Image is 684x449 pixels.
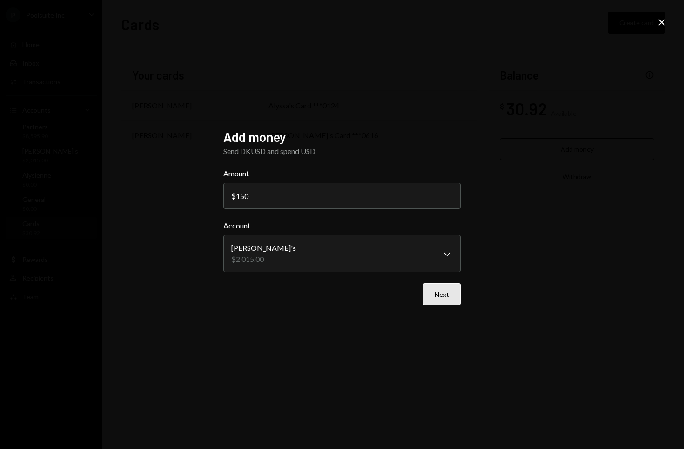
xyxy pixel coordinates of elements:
div: $ [231,191,236,200]
input: 0.00 [223,183,461,209]
div: Send DKUSD and spend USD [223,146,461,157]
h2: Add money [223,128,461,146]
button: Account [223,235,461,272]
label: Amount [223,168,461,179]
button: Next [423,283,461,305]
label: Account [223,220,461,231]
